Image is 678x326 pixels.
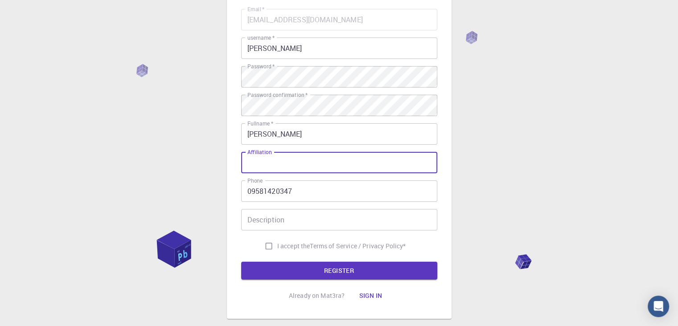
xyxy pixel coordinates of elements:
span: I accept the [277,242,310,251]
label: Phone [247,177,263,184]
button: Sign in [352,287,389,305]
label: Password [247,63,275,70]
div: Open Intercom Messenger [648,296,669,317]
p: Already on Mat3ra? [289,291,345,300]
p: Terms of Service / Privacy Policy * [310,242,406,251]
label: username [247,34,275,42]
label: Fullname [247,120,273,127]
label: Affiliation [247,148,271,156]
label: Email [247,5,264,13]
a: Terms of Service / Privacy Policy* [310,242,406,251]
label: Password confirmation [247,91,308,99]
button: REGISTER [241,262,437,280]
